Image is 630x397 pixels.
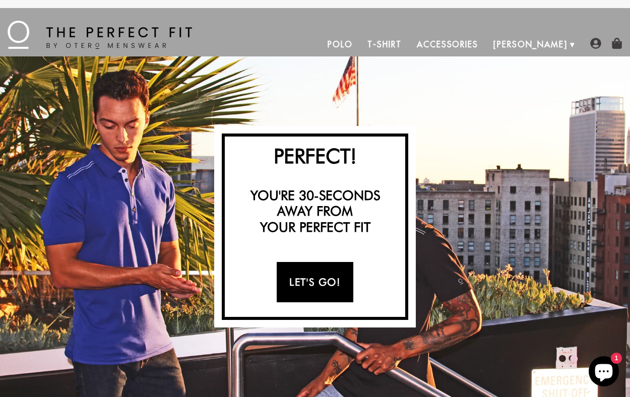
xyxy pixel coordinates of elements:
h2: Perfect! [230,144,400,168]
a: [PERSON_NAME] [486,32,575,56]
img: user-account-icon.png [590,38,601,49]
h3: You're 30-seconds away from your perfect fit [230,187,400,235]
img: shopping-bag-icon.png [611,38,622,49]
a: Let's Go! [277,262,353,302]
inbox-online-store-chat: Shopify online store chat [586,356,622,389]
a: T-Shirt [360,32,409,56]
img: The Perfect Fit - by Otero Menswear - Logo [8,21,192,49]
a: Accessories [409,32,486,56]
a: Polo [320,32,360,56]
